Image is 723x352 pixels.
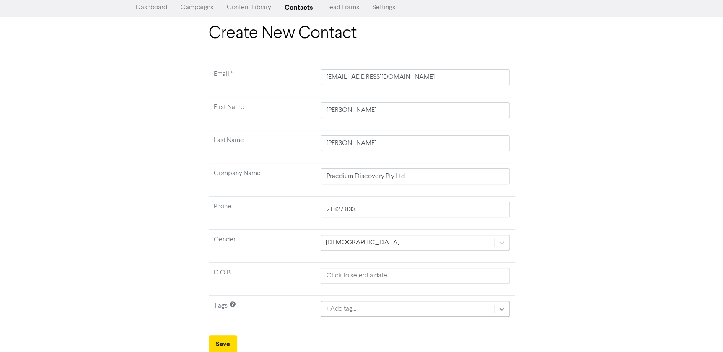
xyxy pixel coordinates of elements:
td: Gender [209,230,316,263]
td: Last Name [209,130,316,163]
td: Tags [209,296,316,329]
td: Required [209,64,316,97]
input: Click to select a date [321,268,509,284]
td: D.O.B [209,263,316,296]
td: Company Name [209,163,316,197]
div: + Add tag... [325,304,356,314]
td: First Name [209,97,316,130]
div: [DEMOGRAPHIC_DATA] [325,238,399,248]
iframe: Chat Widget [681,312,723,352]
td: Phone [209,197,316,230]
h1: Create New Contact [209,23,515,44]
